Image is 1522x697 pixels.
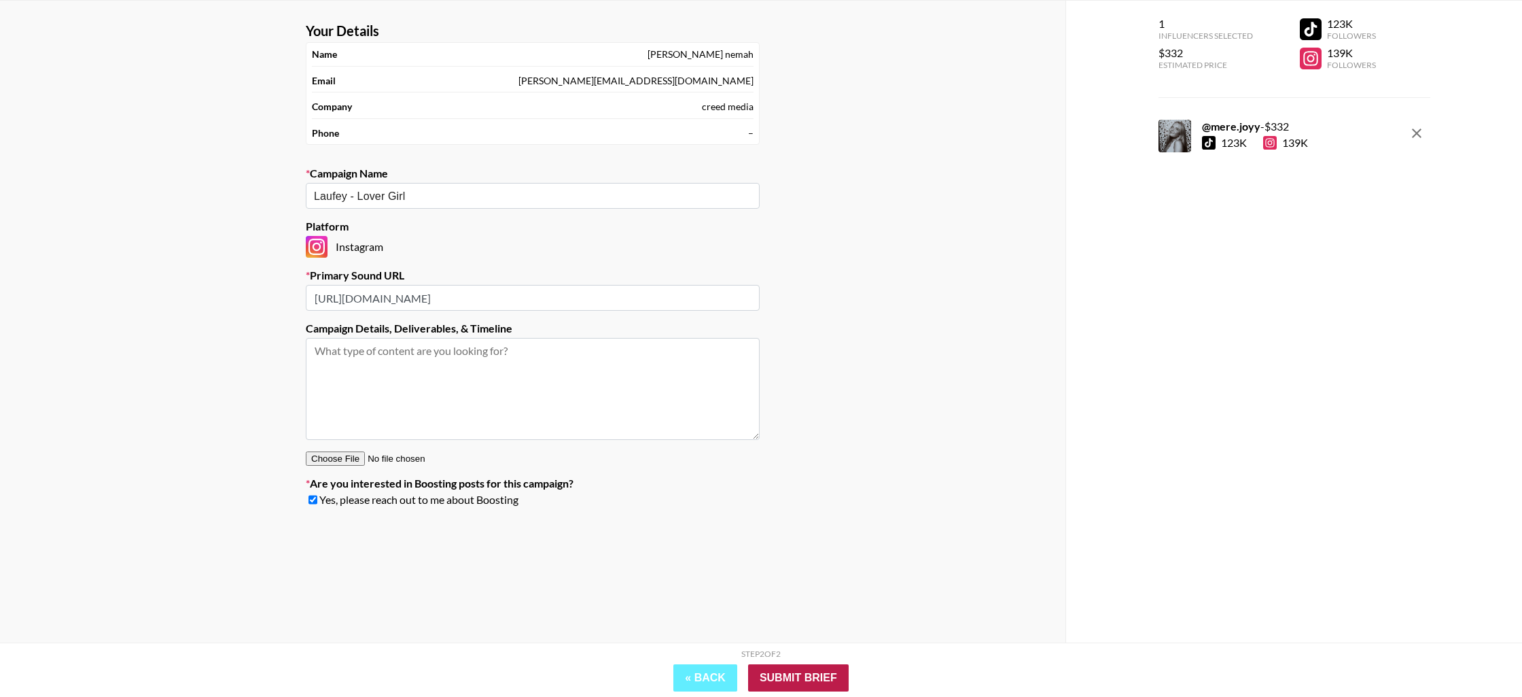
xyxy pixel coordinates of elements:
strong: Name [312,48,337,61]
label: Campaign Name [306,167,760,180]
div: Influencers Selected [1158,31,1253,41]
div: - $ 332 [1202,120,1308,133]
label: Are you interested in Boosting posts for this campaign? [306,477,760,490]
strong: Company [312,101,352,113]
div: Followers [1327,60,1376,70]
strong: @ mere.joyy [1202,120,1260,133]
div: $332 [1158,46,1253,60]
div: 123K [1327,17,1376,31]
div: Step 2 of 2 [741,649,781,659]
label: Campaign Details, Deliverables, & Timeline [306,322,760,335]
button: « Back [673,664,737,692]
div: 139K [1263,136,1308,150]
strong: Email [312,75,336,87]
strong: Your Details [306,22,379,39]
button: remove [1403,120,1430,147]
input: https://www.tiktok.com/music/Old-Town-Road-6683330941219244813 [306,285,760,311]
div: [PERSON_NAME][EMAIL_ADDRESS][DOMAIN_NAME] [518,75,754,87]
div: 1 [1158,17,1253,31]
label: Primary Sound URL [306,269,760,282]
input: Old Town Road - Lil Nas X + Billy Ray Cyrus [314,188,733,204]
div: [PERSON_NAME] nemah [648,48,754,61]
strong: Phone [312,127,339,139]
img: Instagram [306,236,328,258]
div: Followers [1327,31,1376,41]
div: Instagram [306,236,760,258]
input: Submit Brief [748,664,849,692]
span: Yes, please reach out to me about Boosting [319,493,518,507]
div: 123K [1221,136,1247,150]
div: creed media [702,101,754,113]
div: 139K [1327,46,1376,60]
div: Estimated Price [1158,60,1253,70]
label: Platform [306,220,760,233]
div: – [748,127,754,139]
